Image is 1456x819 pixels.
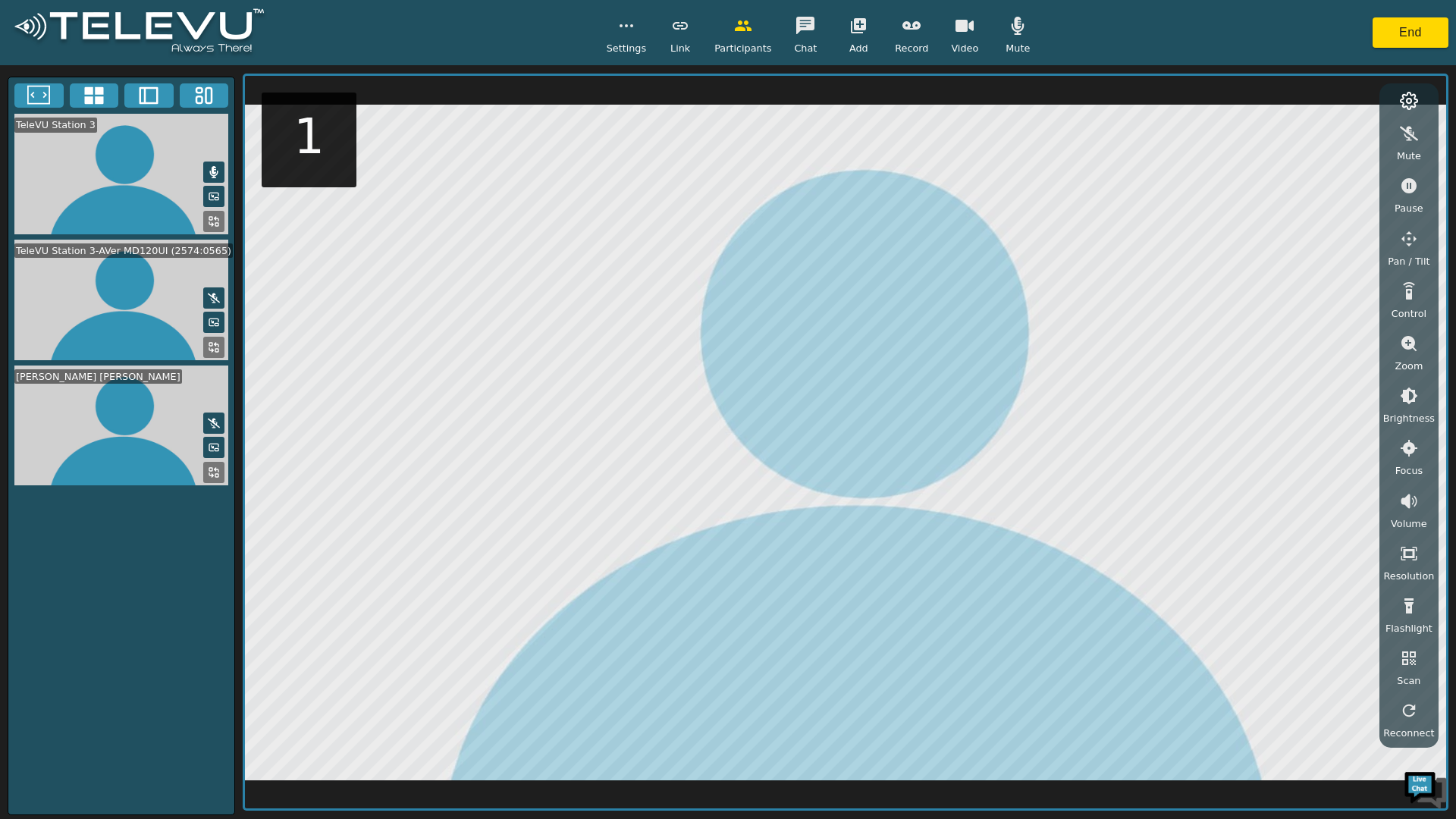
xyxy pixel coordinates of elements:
img: logoWhite.png [8,5,271,61]
button: Replace Feed [203,462,224,483]
span: Pan / Tilt [1388,254,1429,268]
button: Two Window Medium [124,83,174,108]
button: Fullscreen [14,83,64,108]
span: Link [670,41,690,55]
button: Picture in Picture [203,312,224,333]
span: Video [951,41,978,55]
h5: 1 [293,108,325,166]
button: Mute [203,287,224,309]
span: Participants [714,41,771,55]
span: Mute [1006,41,1030,55]
span: Focus [1395,463,1423,478]
span: Flashlight [1385,621,1432,635]
span: Pause [1395,201,1423,215]
button: End [1373,17,1448,48]
button: Picture in Picture [203,437,224,458]
span: Chat [794,41,817,55]
button: Mute [203,162,224,183]
div: [PERSON_NAME] [PERSON_NAME] [14,369,182,384]
span: Scan [1397,673,1420,688]
img: Chat Widget [1403,766,1448,811]
span: Volume [1391,516,1427,531]
button: Picture in Picture [203,186,224,207]
button: 4x4 [70,83,119,108]
span: Mute [1397,149,1421,163]
span: Resolution [1383,569,1434,583]
img: d_736959983_company_1615157101543_736959983 [26,71,64,108]
span: Brightness [1383,411,1435,425]
div: TeleVU Station 3-AVer MD120UI (2574:0565) [14,243,233,258]
div: Chat with us now [79,80,255,99]
span: Add [849,41,868,55]
button: Three Window Medium [180,83,229,108]
span: Settings [607,41,647,55]
button: Mute [203,413,224,434]
button: Replace Feed [203,211,224,232]
span: We're online! [88,191,209,344]
textarea: Type your message and hit 'Enter' [8,414,289,467]
div: Minimize live chat window [249,8,285,44]
span: Reconnect [1383,726,1434,740]
span: Record [895,41,928,55]
span: Control [1392,306,1426,321]
span: Zoom [1395,359,1423,373]
div: TeleVU Station 3 [14,118,97,132]
button: Replace Feed [203,337,224,358]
